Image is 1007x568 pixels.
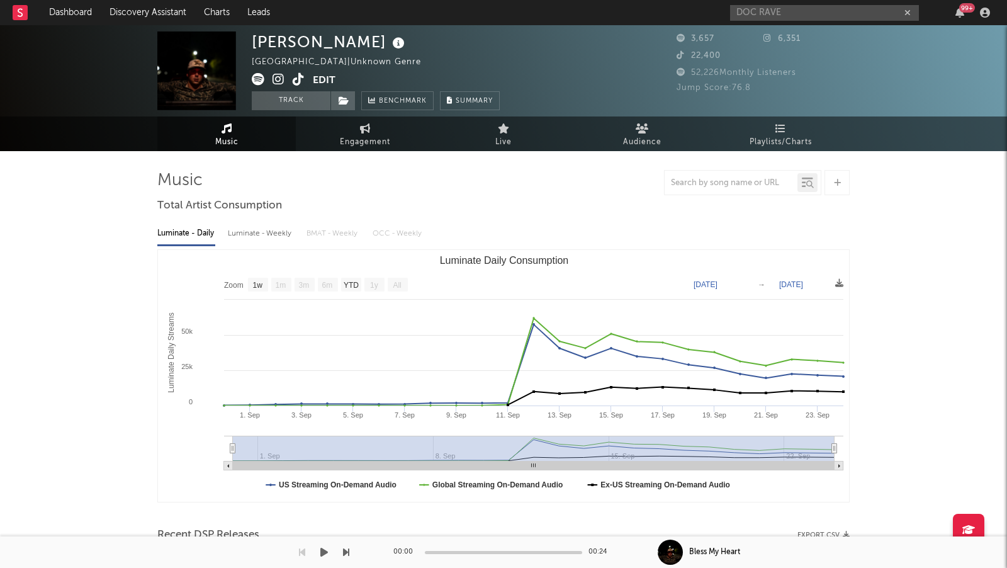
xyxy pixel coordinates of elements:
svg: Luminate Daily Consumption [158,250,850,502]
button: 99+ [955,8,964,18]
input: Search by song name or URL [665,178,797,188]
text: 11. Sep [496,411,520,419]
text: 13. Sep [548,411,571,419]
text: [DATE] [779,280,803,289]
text: 50k [181,327,193,335]
a: Playlists/Charts [711,116,850,151]
text: Ex-US Streaming On-Demand Audio [600,480,730,489]
span: 22,400 [677,52,721,60]
div: Luminate - Daily [157,223,215,244]
div: [PERSON_NAME] [252,31,408,52]
text: 19. Sep [702,411,726,419]
text: → [758,280,765,289]
text: [DATE] [694,280,717,289]
text: 3. Sep [291,411,312,419]
text: 1. Sep [240,411,260,419]
a: Benchmark [361,91,434,110]
text: All [393,281,401,290]
text: 23. Sep [806,411,830,419]
a: Engagement [296,116,434,151]
text: Luminate Daily Consumption [440,255,569,266]
span: Summary [456,98,493,105]
text: 1w [253,281,263,290]
text: 15. Sep [599,411,623,419]
text: Luminate Daily Streams [167,312,176,392]
a: Music [157,116,296,151]
span: Recent DSP Releases [157,528,259,543]
text: 0 [189,398,193,406]
span: 52,226 Monthly Listeners [677,69,796,77]
button: Track [252,91,330,110]
span: Engagement [340,135,390,150]
text: 1y [370,281,378,290]
a: Live [434,116,573,151]
div: Bless My Heart [689,547,740,558]
button: Export CSV [797,531,850,539]
text: 21. Sep [754,411,778,419]
text: YTD [344,281,359,290]
span: Playlists/Charts [750,135,812,150]
text: 5. Sep [343,411,363,419]
span: Jump Score: 76.8 [677,84,751,92]
text: 1m [276,281,286,290]
text: US Streaming On-Demand Audio [279,480,397,489]
div: Luminate - Weekly [228,223,294,244]
text: 25k [181,363,193,370]
text: 7. Sep [395,411,415,419]
span: Benchmark [379,94,427,109]
text: 17. Sep [651,411,675,419]
span: 3,657 [677,35,714,43]
text: 6m [322,281,333,290]
div: 99 + [959,3,975,13]
text: 9. Sep [446,411,466,419]
span: Audience [623,135,661,150]
text: 3m [299,281,310,290]
div: [GEOGRAPHIC_DATA] | Unknown Genre [252,55,436,70]
a: Audience [573,116,711,151]
button: Edit [313,73,335,89]
span: Live [495,135,512,150]
input: Search for artists [730,5,919,21]
div: 00:00 [393,545,419,560]
text: Global Streaming On-Demand Audio [432,480,563,489]
span: Total Artist Consumption [157,198,282,213]
span: 6,351 [763,35,801,43]
div: 00:24 [588,545,614,560]
button: Summary [440,91,500,110]
text: Zoom [224,281,244,290]
span: Music [215,135,239,150]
